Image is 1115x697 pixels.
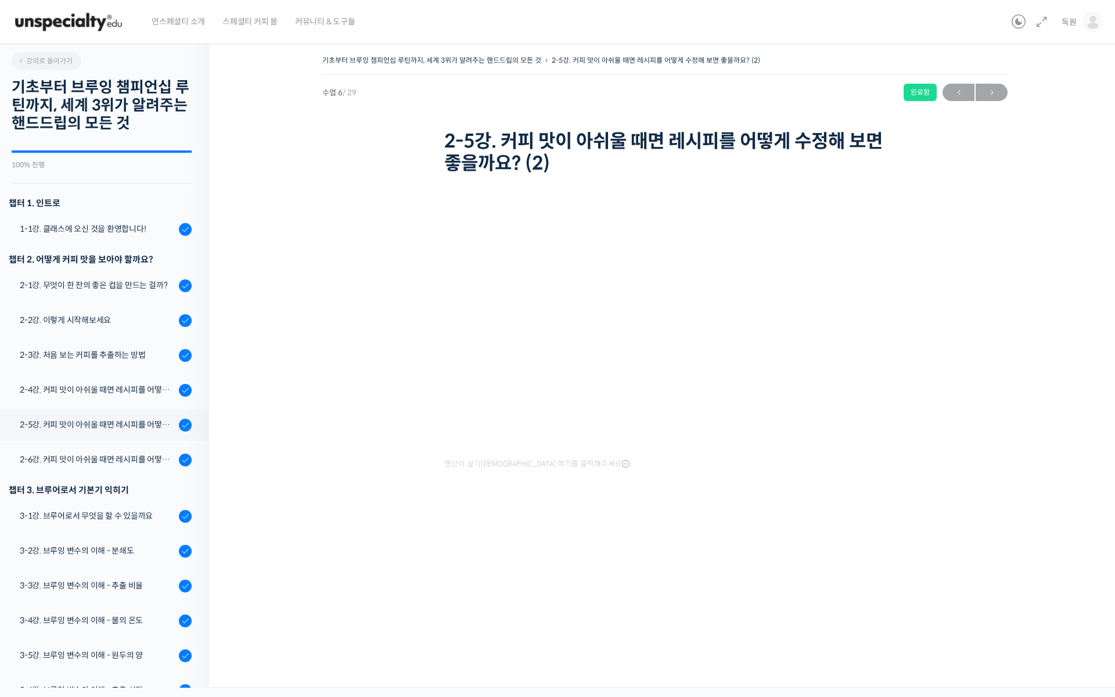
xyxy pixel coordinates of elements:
[20,684,175,696] div: 3-6강. 브루잉 변수의 이해 - 추출 시간
[20,579,175,592] div: 3-3강. 브루잉 변수의 이해 - 추출 비율
[9,482,192,498] div: 챕터 3. 브루어로서 기본기 익히기
[976,85,1008,100] span: →
[20,222,175,235] div: 1-1강. 클래스에 오신 것을 환영합니다!
[20,348,175,361] div: 2-3강. 처음 보는 커피를 추출하는 방법
[9,195,192,211] h3: 챕터 1. 인트로
[1062,17,1077,27] span: 독원
[20,614,175,627] div: 3-4강. 브루잉 변수의 이해 - 물의 온도
[20,649,175,662] div: 3-5강. 브루잉 변수의 이해 - 원두의 양
[20,383,175,396] div: 2-4강. 커피 맛이 아쉬울 때면 레시피를 어떻게 수정해 보면 좋을까요? (1)
[12,161,192,168] div: 100% 진행
[20,544,175,557] div: 3-2강. 브루잉 변수의 이해 - 분쇄도
[444,130,886,175] h1: 2-5강. 커피 맛이 아쉬울 때면 레시피를 어떻게 수정해 보면 좋을까요? (2)
[20,418,175,431] div: 2-5강. 커피 맛이 아쉬울 때면 레시피를 어떻게 수정해 보면 좋을까요? (2)
[943,84,974,101] a: ←이전
[17,56,73,65] span: 강의로 돌아가기
[20,509,175,522] div: 3-1강. 브루어로서 무엇을 할 수 있을까요
[20,453,175,466] div: 2-6강. 커피 맛이 아쉬울 때면 레시피를 어떻게 수정해 보면 좋을까요? (3)
[12,52,81,70] a: 강의로 돌아가기
[20,314,175,326] div: 2-2강. 이렇게 시작해보세요
[976,84,1008,101] a: 다음→
[322,89,357,96] span: 수업 6
[343,88,357,98] span: / 29
[444,459,630,469] span: 영상이 끊기[DEMOGRAPHIC_DATA] 여기를 클릭해주세요
[9,252,192,267] div: 챕터 2. 어떻게 커피 맛을 보아야 할까요?
[322,56,541,64] a: 기초부터 브루잉 챔피언십 루틴까지, 세계 3위가 알려주는 핸드드립의 모든 것
[943,85,974,100] span: ←
[12,78,192,133] h2: 기초부터 브루잉 챔피언십 루틴까지, 세계 3위가 알려주는 핸드드립의 모든 것
[904,84,937,101] div: 완료함
[20,279,175,292] div: 2-1강. 무엇이 한 잔의 좋은 컵을 만드는 걸까?
[552,56,760,64] a: 2-5강. 커피 맛이 아쉬울 때면 레시피를 어떻게 수정해 보면 좋을까요? (2)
